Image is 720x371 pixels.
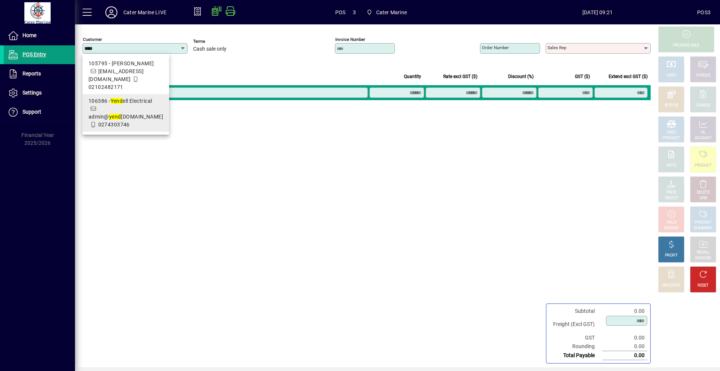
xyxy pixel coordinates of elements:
td: Freight (Excl GST) [549,315,602,333]
span: GST ($) [575,72,590,81]
div: SUMMARY [694,225,712,231]
div: PRODUCT [694,163,711,168]
div: CASH [666,73,676,78]
span: POS [335,6,346,18]
a: Settings [4,84,75,102]
div: DELETE [697,190,709,195]
span: Cater Marine [376,6,407,18]
td: 0.00 [602,333,647,342]
div: PROCESS SALE [673,43,699,48]
div: 105795 - [PERSON_NAME] [88,60,163,68]
div: 106386 - ell Electrical [88,97,163,105]
span: Terms [193,39,238,44]
div: PRICE [666,190,676,195]
a: Support [4,103,75,122]
span: Reports [22,71,41,77]
div: GL [701,130,706,135]
a: Reports [4,65,75,83]
span: Cash sale only [193,46,226,52]
td: Rounding [549,342,602,351]
div: HOLD [666,220,676,225]
mat-label: Order number [482,45,509,50]
div: PROFIT [665,253,678,258]
span: Support [22,109,41,115]
em: yend [109,114,121,120]
div: POS3 [697,6,711,18]
div: EFTPOS [664,103,678,108]
div: RECALL [697,250,710,255]
td: Subtotal [549,307,602,315]
div: LINE [699,195,707,201]
div: SELECT [665,195,678,201]
span: [DATE] 09:21 [498,6,697,18]
span: Settings [22,90,42,96]
div: NOTE [666,163,676,168]
span: Discount (%) [508,72,534,81]
span: Cater Marine [363,6,410,19]
div: MISC [667,130,676,135]
span: [EMAIL_ADDRESS][DOMAIN_NAME] [88,68,144,82]
span: 0274303746 [98,122,130,128]
div: RESET [697,283,709,288]
mat-label: Sales rep [547,45,566,50]
span: 3 [353,6,356,18]
div: PRODUCT [694,220,711,225]
span: 02102482171 [88,84,123,90]
td: 0.00 [602,351,647,360]
div: INVOICES [695,255,711,261]
em: Yend [111,98,123,104]
mat-option: 106386 - Yendell Electrical [82,94,169,132]
div: Cater Marine LIVE [123,6,166,18]
span: Quantity [404,72,421,81]
div: CHEQUE [696,73,710,78]
span: admin@ [DOMAIN_NAME] [88,114,163,120]
span: POS Entry [22,51,46,57]
td: 0.00 [602,342,647,351]
div: ACCOUNT [694,135,712,141]
div: PRODUCT [663,135,679,141]
td: 0.00 [602,307,647,315]
div: DISCOUNT [662,283,680,288]
button: Profile [99,6,123,19]
div: CHARGE [696,103,711,108]
td: Total Payable [549,351,602,360]
div: INVOICE [664,225,678,231]
span: Rate excl GST ($) [443,72,477,81]
td: GST [549,333,602,342]
span: Extend excl GST ($) [609,72,648,81]
span: Home [22,32,36,38]
mat-option: 105795 - Chris Cowan [82,57,169,94]
mat-label: Customer [83,37,102,42]
a: Home [4,26,75,45]
mat-label: Invoice number [335,37,365,42]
